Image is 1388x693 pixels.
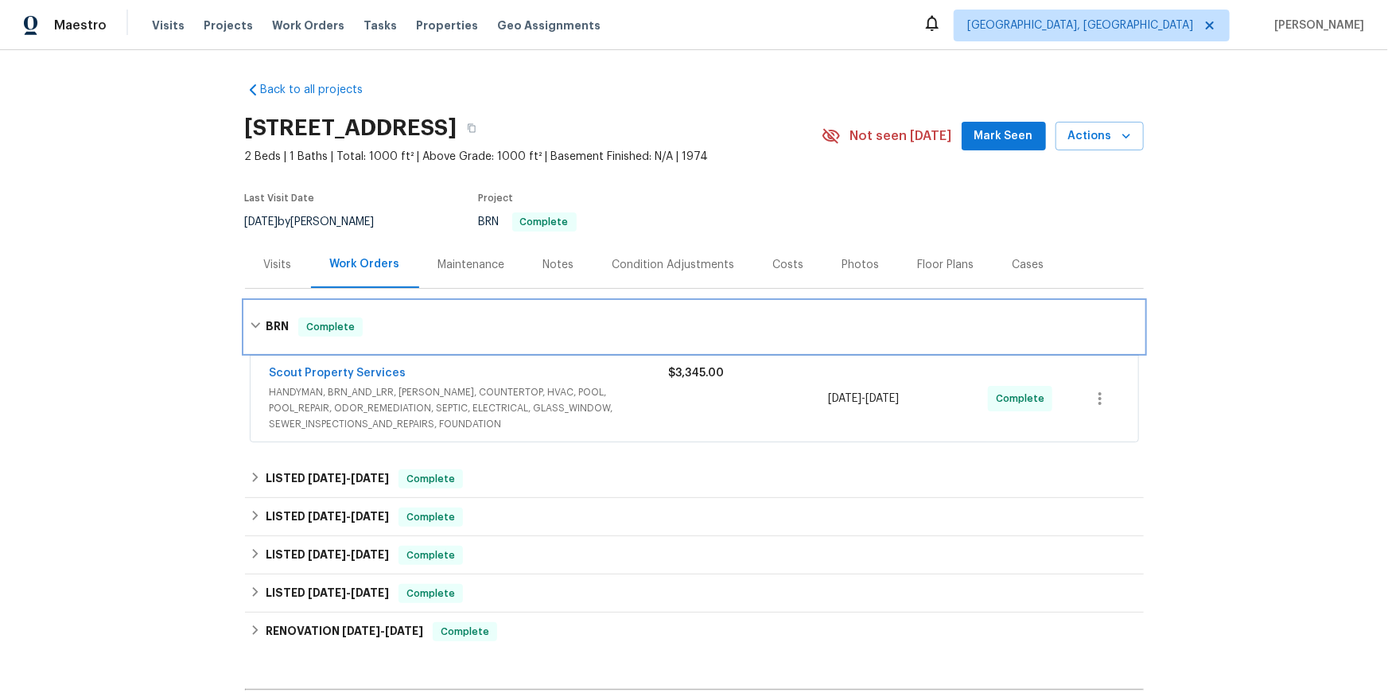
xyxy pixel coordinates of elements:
button: Mark Seen [962,122,1046,151]
span: Actions [1068,127,1131,146]
span: Work Orders [272,18,344,33]
span: Complete [514,217,575,227]
span: HANDYMAN, BRN_AND_LRR, [PERSON_NAME], COUNTERTOP, HVAC, POOL, POOL_REPAIR, ODOR_REMEDIATION, SEPT... [270,384,669,432]
div: Work Orders [330,256,400,272]
div: Condition Adjustments [612,257,735,273]
span: Projects [204,18,253,33]
span: - [308,473,389,484]
button: Actions [1056,122,1144,151]
span: Complete [300,319,361,335]
span: Not seen [DATE] [850,128,952,144]
span: Geo Assignments [497,18,601,33]
div: Visits [264,257,292,273]
span: - [342,625,423,637]
h6: LISTED [266,546,389,565]
span: [DATE] [308,511,346,522]
span: Tasks [364,20,397,31]
span: - [308,549,389,560]
a: Back to all projects [245,82,398,98]
h6: LISTED [266,584,389,603]
div: Notes [543,257,574,273]
span: [DATE] [351,473,389,484]
span: BRN [479,216,577,228]
div: Costs [773,257,804,273]
span: Complete [434,624,496,640]
span: [DATE] [308,587,346,598]
div: BRN Complete [245,302,1144,352]
span: - [828,391,899,407]
span: Properties [416,18,478,33]
a: Scout Property Services [270,368,406,379]
span: Maestro [54,18,107,33]
span: Complete [400,586,461,602]
div: LISTED [DATE]-[DATE]Complete [245,498,1144,536]
span: $3,345.00 [669,368,725,379]
h6: LISTED [266,469,389,489]
div: LISTED [DATE]-[DATE]Complete [245,536,1144,574]
span: [DATE] [385,625,423,637]
button: Copy Address [457,114,486,142]
div: by [PERSON_NAME] [245,212,394,232]
div: Maintenance [438,257,505,273]
div: Floor Plans [918,257,974,273]
div: Cases [1013,257,1044,273]
div: LISTED [DATE]-[DATE]Complete [245,460,1144,498]
span: 2 Beds | 1 Baths | Total: 1000 ft² | Above Grade: 1000 ft² | Basement Finished: N/A | 1974 [245,149,822,165]
span: [DATE] [245,216,278,228]
div: Photos [842,257,880,273]
div: LISTED [DATE]-[DATE]Complete [245,574,1144,613]
span: Complete [400,471,461,487]
span: [DATE] [351,587,389,598]
h2: [STREET_ADDRESS] [245,120,457,136]
h6: BRN [266,317,289,337]
span: Mark Seen [974,127,1033,146]
span: Complete [400,509,461,525]
span: - [308,587,389,598]
span: [DATE] [351,549,389,560]
span: [DATE] [308,473,346,484]
span: [GEOGRAPHIC_DATA], [GEOGRAPHIC_DATA] [967,18,1193,33]
span: [DATE] [351,511,389,522]
span: Last Visit Date [245,193,315,203]
span: [PERSON_NAME] [1268,18,1364,33]
span: [DATE] [308,549,346,560]
span: Visits [152,18,185,33]
h6: LISTED [266,508,389,527]
span: [DATE] [342,625,380,637]
span: - [308,511,389,522]
span: Complete [400,547,461,563]
span: Complete [996,391,1051,407]
span: [DATE] [828,393,861,404]
div: RENOVATION [DATE]-[DATE]Complete [245,613,1144,651]
span: [DATE] [865,393,899,404]
span: Project [479,193,514,203]
h6: RENOVATION [266,622,423,641]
